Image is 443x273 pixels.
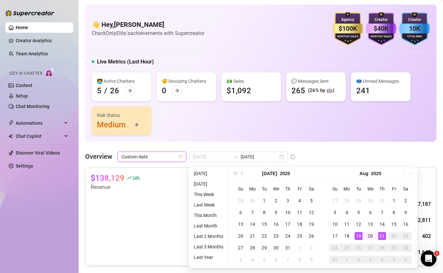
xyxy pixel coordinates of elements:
div: 14 [249,220,256,228]
td: 2025-07-13 [235,218,247,230]
img: AI Chatter [45,68,55,77]
td: 2025-09-03 [364,254,376,265]
div: 2 [272,197,280,205]
a: Setup [16,93,28,99]
a: Discover Viral Videos [16,150,60,155]
li: [DATE] [191,170,226,177]
div: 💵 Sales [227,78,276,85]
input: End date [241,153,278,160]
td: 2025-07-20 [235,230,247,242]
td: 2025-08-09 [400,207,412,218]
td: 2025-08-09 [305,254,317,265]
td: 2025-08-03 [329,207,341,218]
div: 4 [296,197,304,205]
td: 2025-07-12 [305,207,317,218]
div: 27 [331,197,339,205]
li: [DATE] [191,180,226,188]
th: We [364,183,376,195]
div: 14 [378,220,386,228]
td: 2025-07-28 [341,195,353,207]
div: 17 [331,232,339,240]
td: 2025-08-25 [341,242,353,254]
td: 2025-07-08 [258,207,270,218]
div: 📪 Unread Messages [356,78,405,85]
td: 2025-08-24 [329,242,341,254]
td: 2025-07-16 [270,218,282,230]
div: 4 [378,256,386,264]
div: 21 [249,232,256,240]
td: 2025-09-04 [376,254,388,265]
td: 2025-09-06 [400,254,412,265]
td: 2025-08-08 [388,207,400,218]
div: 26 [307,232,315,240]
th: We [270,183,282,195]
td: 2025-08-08 [294,254,305,265]
td: 2025-07-29 [258,242,270,254]
div: 29 [237,197,245,205]
div: 13 [237,220,245,228]
div: $57,187 [412,200,431,208]
li: Last Year [191,253,226,261]
td: 2025-07-30 [270,242,282,254]
div: 7 [378,209,386,216]
div: 12,811 [415,216,431,224]
th: Th [376,183,388,195]
div: 5 [260,256,268,264]
div: Total Fans [399,35,430,39]
td: 2025-07-04 [294,195,305,207]
div: 9 [402,209,410,216]
div: 4 [343,209,351,216]
td: 2025-06-29 [235,195,247,207]
article: Check OnlyElite.'s achievements with Supercreator [92,29,204,37]
div: 402 [422,232,431,240]
div: 18 [296,220,304,228]
div: 24 [331,244,339,252]
li: This Month [191,211,226,219]
span: info-circle [290,155,295,159]
h4: 👋 Hey, [PERSON_NAME] [92,20,204,29]
span: Automations [16,118,62,128]
th: Th [282,183,294,195]
span: swap-right [233,154,238,159]
td: 2025-08-31 [329,254,341,265]
div: 5 [307,197,315,205]
td: 2025-08-12 [353,218,364,230]
div: 25 [296,232,304,240]
img: purple-badge-B9DA21FR.svg [366,12,397,45]
a: Home [16,25,28,30]
div: 28 [378,244,386,252]
span: to [233,154,238,159]
td: 2025-08-13 [364,218,376,230]
li: Last Month [191,222,226,230]
td: 2025-07-18 [294,218,305,230]
div: 💬 Messages Sent [291,78,341,85]
div: 31 [331,256,339,264]
div: 29 [390,244,398,252]
td: 2025-08-20 [364,230,376,242]
span: arrow-right [175,88,179,93]
td: 2025-07-03 [282,195,294,207]
div: 12 [355,220,362,228]
div: 19 [355,232,362,240]
div: 31 [284,244,292,252]
div: 30 [402,244,410,252]
button: Choose a month [262,167,277,180]
div: Monthly Sales [332,35,363,39]
div: 30 [249,197,256,205]
img: blue-badge-DgoSNQY1.svg [399,12,430,45]
td: 2025-08-05 [258,254,270,265]
td: 2025-08-17 [329,230,341,242]
th: Sa [305,183,317,195]
article: Revenue [91,183,140,191]
div: 8 [296,256,304,264]
td: 2025-08-15 [388,218,400,230]
th: Fr [388,183,400,195]
div: 30 [272,244,280,252]
div: 6 [272,256,280,264]
span: rise [127,176,132,180]
td: 2025-08-06 [270,254,282,265]
div: 9 [272,209,280,216]
td: 2025-07-15 [258,218,270,230]
td: 2025-08-01 [294,242,305,254]
li: Last 3 Months [191,243,226,251]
